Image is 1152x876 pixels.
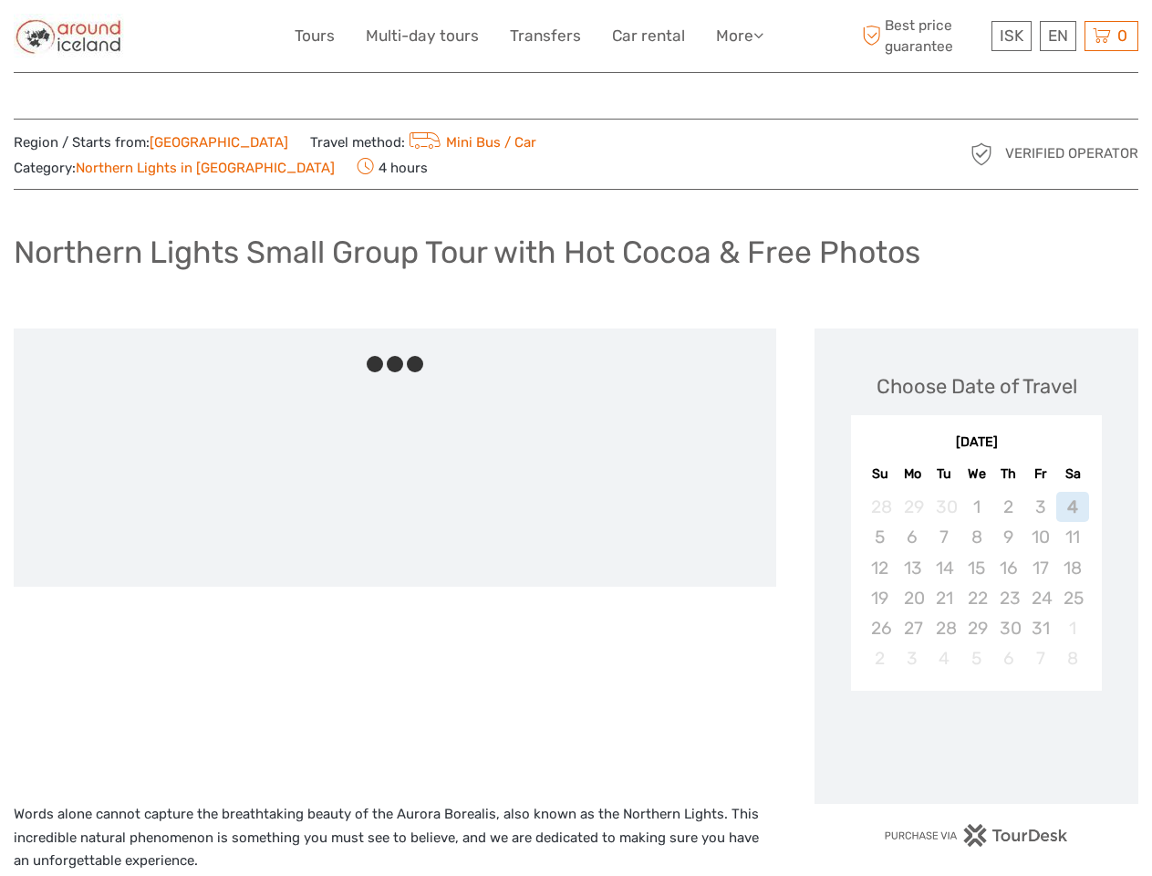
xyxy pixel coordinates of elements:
[929,462,960,486] div: Tu
[1024,522,1056,552] div: Not available Friday, October 10th, 2025
[992,553,1024,583] div: Not available Thursday, October 16th, 2025
[897,613,929,643] div: Not available Monday, October 27th, 2025
[929,643,960,673] div: Not available Tuesday, November 4th, 2025
[510,23,581,49] a: Transfers
[864,553,896,583] div: Not available Sunday, October 12th, 2025
[929,492,960,522] div: Not available Tuesday, September 30th, 2025
[716,23,763,49] a: More
[992,522,1024,552] div: Not available Thursday, October 9th, 2025
[960,462,992,486] div: We
[970,737,982,749] div: Loading...
[897,583,929,613] div: Not available Monday, October 20th, 2025
[612,23,685,49] a: Car rental
[864,643,896,673] div: Not available Sunday, November 2nd, 2025
[1024,462,1056,486] div: Fr
[405,134,536,151] a: Mini Bus / Car
[897,643,929,673] div: Not available Monday, November 3rd, 2025
[897,553,929,583] div: Not available Monday, October 13th, 2025
[960,613,992,643] div: Not available Wednesday, October 29th, 2025
[1056,522,1088,552] div: Not available Saturday, October 11th, 2025
[929,583,960,613] div: Not available Tuesday, October 21st, 2025
[897,522,929,552] div: Not available Monday, October 6th, 2025
[992,643,1024,673] div: Not available Thursday, November 6th, 2025
[992,492,1024,522] div: Not available Thursday, October 2nd, 2025
[1056,583,1088,613] div: Not available Saturday, October 25th, 2025
[357,154,428,180] span: 4 hours
[864,522,896,552] div: Not available Sunday, October 5th, 2025
[310,129,536,154] span: Travel method:
[1024,613,1056,643] div: Not available Friday, October 31st, 2025
[960,643,992,673] div: Not available Wednesday, November 5th, 2025
[14,14,124,58] img: Around Iceland
[929,613,960,643] div: Not available Tuesday, October 28th, 2025
[1000,26,1023,45] span: ISK
[856,492,1095,673] div: month 2025-10
[295,23,335,49] a: Tours
[929,522,960,552] div: Not available Tuesday, October 7th, 2025
[897,492,929,522] div: Not available Monday, September 29th, 2025
[864,583,896,613] div: Not available Sunday, October 19th, 2025
[960,553,992,583] div: Not available Wednesday, October 15th, 2025
[1056,643,1088,673] div: Not available Saturday, November 8th, 2025
[960,583,992,613] div: Not available Wednesday, October 22nd, 2025
[851,433,1102,453] div: [DATE]
[1056,462,1088,486] div: Sa
[1024,583,1056,613] div: Not available Friday, October 24th, 2025
[864,492,896,522] div: Not available Sunday, September 28th, 2025
[14,234,920,271] h1: Northern Lights Small Group Tour with Hot Cocoa & Free Photos
[864,613,896,643] div: Not available Sunday, October 26th, 2025
[992,583,1024,613] div: Not available Thursday, October 23rd, 2025
[1024,643,1056,673] div: Not available Friday, November 7th, 2025
[76,160,335,176] a: Northern Lights in [GEOGRAPHIC_DATA]
[1115,26,1130,45] span: 0
[992,462,1024,486] div: Th
[929,553,960,583] div: Not available Tuesday, October 14th, 2025
[1040,21,1076,51] div: EN
[366,23,479,49] a: Multi-day tours
[14,159,335,178] span: Category:
[1056,553,1088,583] div: Not available Saturday, October 18th, 2025
[864,462,896,486] div: Su
[14,133,288,152] span: Region / Starts from:
[967,140,996,169] img: verified_operator_grey_128.png
[857,16,987,56] span: Best price guarantee
[1024,553,1056,583] div: Not available Friday, October 17th, 2025
[14,803,776,873] p: Words alone cannot capture the breathtaking beauty of the Aurora Borealis, also known as the Nort...
[1024,492,1056,522] div: Not available Friday, October 3rd, 2025
[884,824,1069,847] img: PurchaseViaTourDesk.png
[1005,144,1138,163] span: Verified Operator
[960,492,992,522] div: Not available Wednesday, October 1st, 2025
[897,462,929,486] div: Mo
[1056,492,1088,522] div: Not available Saturday, October 4th, 2025
[877,372,1077,401] div: Choose Date of Travel
[992,613,1024,643] div: Not available Thursday, October 30th, 2025
[150,134,288,151] a: [GEOGRAPHIC_DATA]
[1056,613,1088,643] div: Not available Saturday, November 1st, 2025
[960,522,992,552] div: Not available Wednesday, October 8th, 2025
